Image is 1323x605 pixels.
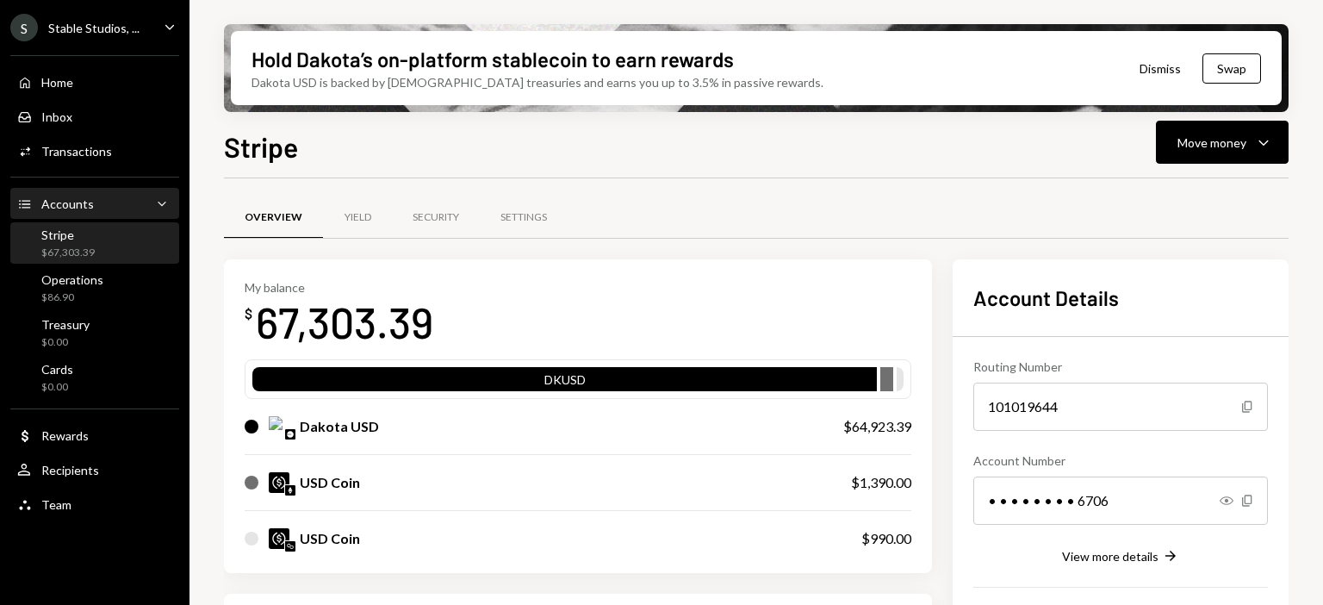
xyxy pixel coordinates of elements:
button: Move money [1156,121,1289,164]
div: Dakota USD is backed by [DEMOGRAPHIC_DATA] treasuries and earns you up to 3.5% in passive rewards. [252,73,823,91]
a: Cards$0.00 [10,357,179,398]
a: Home [10,66,179,97]
div: Account Number [973,452,1268,470]
div: $0.00 [41,335,90,350]
div: $86.90 [41,290,103,305]
div: Team [41,497,71,512]
div: $1,390.00 [851,472,911,493]
a: Security [392,196,480,240]
a: Team [10,489,179,520]
div: Hold Dakota’s on-platform stablecoin to earn rewards [252,45,734,73]
button: View more details [1062,547,1179,566]
div: View more details [1062,549,1158,564]
a: Operations$86.90 [10,267,179,309]
div: Transactions [41,144,112,159]
div: $67,303.39 [41,246,95,260]
div: Recipients [41,463,99,477]
img: ethereum-mainnet [285,485,295,496]
div: Accounts [41,196,94,211]
div: Security [413,210,459,225]
div: Treasury [41,317,90,332]
img: USDC [269,472,289,493]
div: 67,303.39 [256,295,433,349]
div: DKUSD [252,371,877,395]
div: $64,923.39 [843,416,911,437]
img: base-mainnet [285,429,295,440]
div: Settings [500,210,547,225]
a: Rewards [10,420,179,451]
div: Routing Number [973,358,1268,376]
div: S [10,14,38,41]
div: Cards [41,362,73,377]
div: Dakota USD [300,416,379,437]
div: Stripe [41,228,95,242]
div: $990.00 [861,528,911,549]
a: Settings [480,196,568,240]
div: Inbox [41,109,72,124]
div: USD Coin [300,528,360,549]
div: My balance [245,280,433,295]
div: $0.00 [41,380,73,395]
div: Overview [245,210,302,225]
div: Move money [1177,134,1246,152]
a: Yield [323,196,392,240]
img: polygon-mainnet [285,541,295,552]
div: Home [41,75,73,90]
img: DKUSD [269,416,289,437]
div: Rewards [41,428,89,443]
div: Operations [41,272,103,287]
img: USDC [269,528,289,549]
div: USD Coin [300,472,360,493]
div: $ [245,305,252,322]
a: Overview [224,196,323,240]
a: Recipients [10,454,179,485]
a: Treasury$0.00 [10,312,179,353]
a: Accounts [10,188,179,219]
div: Stable Studios, ... [48,21,140,35]
div: • • • • • • • • 6706 [973,477,1268,525]
a: Stripe$67,303.39 [10,222,179,264]
a: Inbox [10,101,179,132]
h1: Stripe [224,129,298,164]
button: Dismiss [1118,48,1202,89]
div: Yield [345,210,371,225]
div: 101019644 [973,383,1268,431]
button: Swap [1202,53,1261,84]
a: Transactions [10,135,179,166]
h2: Account Details [973,284,1268,312]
